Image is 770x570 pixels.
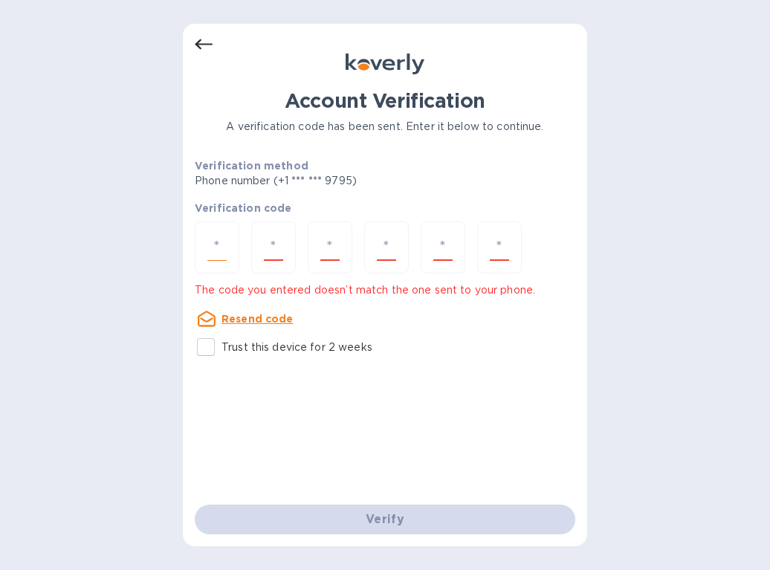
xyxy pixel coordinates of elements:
h1: Account Verification [195,89,575,113]
p: Trust this device for 2 weeks [221,340,372,355]
u: Resend code [221,313,294,325]
p: Phone number (+1 *** *** 9795) [195,173,470,189]
p: A verification code has been sent. Enter it below to continue. [195,119,575,135]
b: Verification method [195,160,308,172]
p: Verification code [195,201,575,216]
p: The code you entered doesn’t match the one sent to your phone. [195,282,575,298]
